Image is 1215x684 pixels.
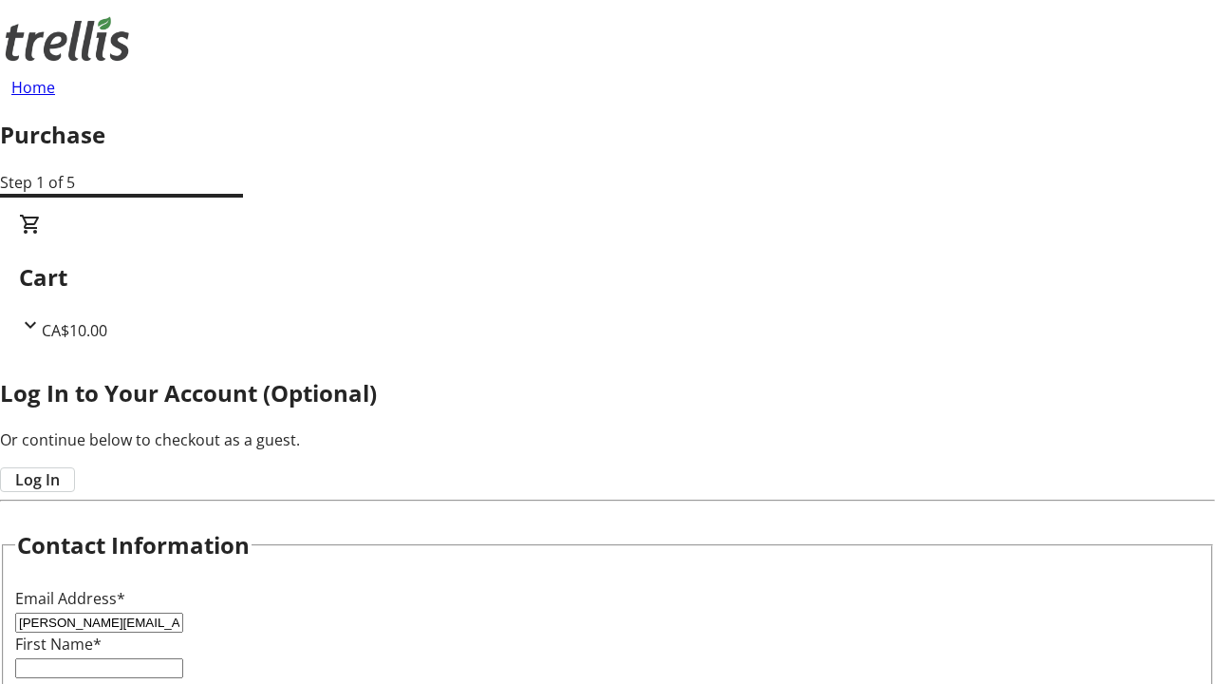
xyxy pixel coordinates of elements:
h2: Contact Information [17,528,250,562]
span: CA$10.00 [42,320,107,341]
label: First Name* [15,634,102,655]
span: Log In [15,468,60,491]
div: CartCA$10.00 [19,213,1196,342]
h2: Cart [19,260,1196,294]
label: Email Address* [15,588,125,609]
